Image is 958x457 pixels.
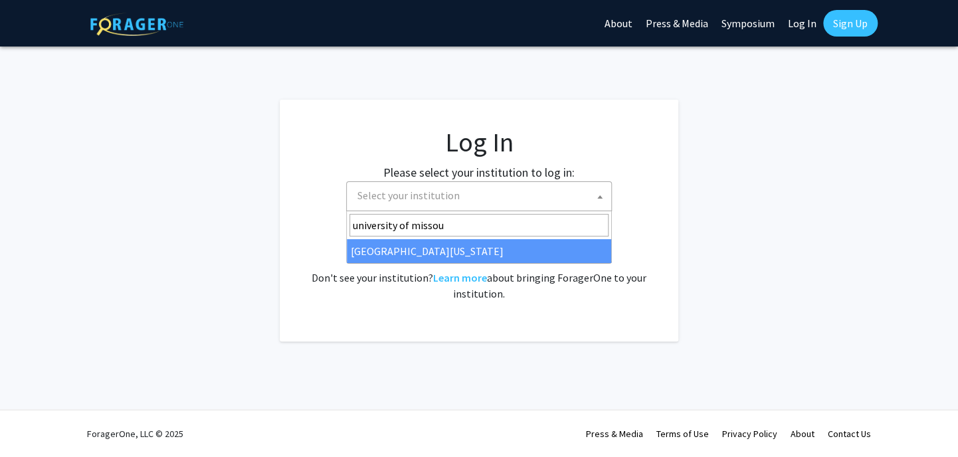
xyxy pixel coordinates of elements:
div: ForagerOne, LLC © 2025 [87,411,183,457]
a: Privacy Policy [722,428,777,440]
span: Select your institution [357,189,460,202]
span: Select your institution [352,182,611,209]
img: ForagerOne Logo [90,13,183,36]
a: About [791,428,814,440]
a: Press & Media [586,428,643,440]
div: No account? . Don't see your institution? about bringing ForagerOne to your institution. [306,238,652,302]
label: Please select your institution to log in: [383,163,575,181]
a: Terms of Use [656,428,709,440]
input: Search [349,214,609,236]
a: Sign Up [823,10,878,37]
li: [GEOGRAPHIC_DATA][US_STATE] [347,239,611,263]
h1: Log In [306,126,652,158]
iframe: Chat [10,397,56,447]
a: Contact Us [828,428,871,440]
a: Learn more about bringing ForagerOne to your institution [433,271,487,284]
span: Select your institution [346,181,612,211]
